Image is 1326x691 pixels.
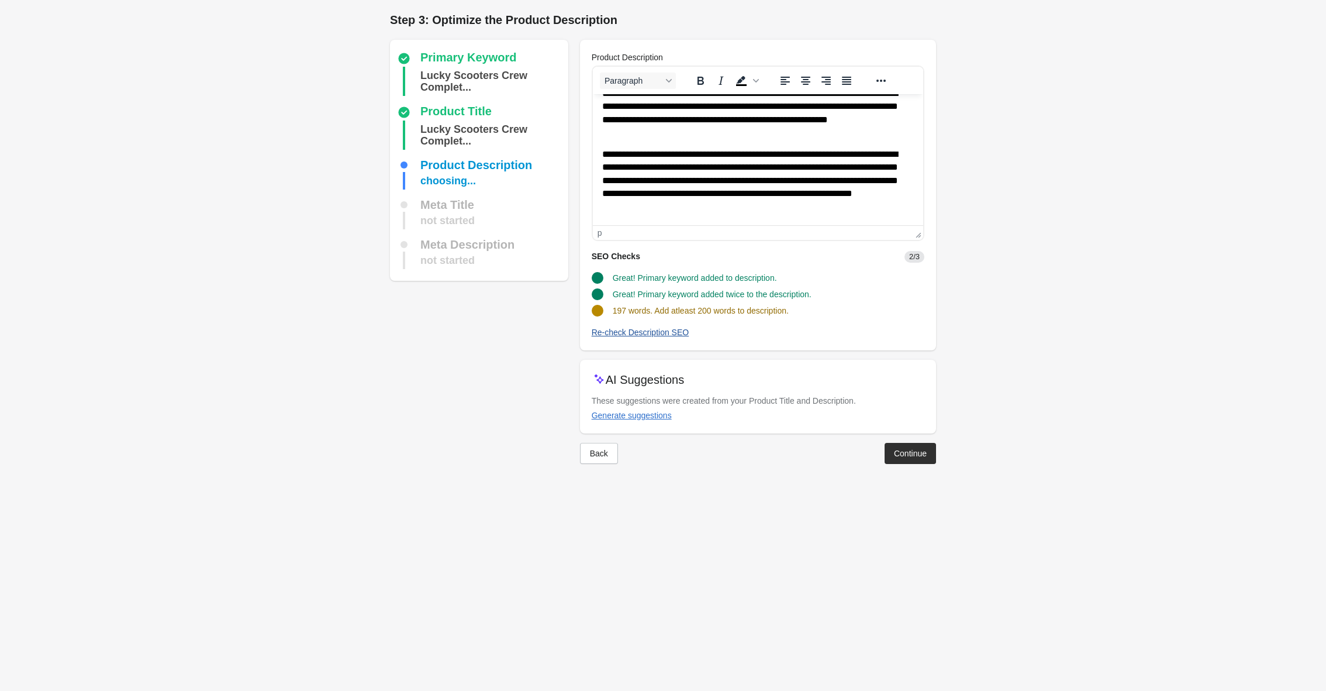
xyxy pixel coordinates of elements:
div: Product Description [420,159,532,171]
span: SEO Checks [592,252,640,261]
button: Generate suggestions [587,405,676,426]
button: Reveal or hide additional toolbar items [871,73,891,89]
button: Align right [816,73,836,89]
div: p [598,228,602,238]
div: Generate suggestions [592,411,672,420]
div: Meta Title [420,199,474,211]
div: Meta Description [420,239,514,250]
div: Lucky Scooters Crew Complete Scooter - Drift [420,121,564,150]
button: Align left [775,73,795,89]
button: Continue [885,443,936,464]
button: Back [580,443,618,464]
div: Continue [894,449,927,458]
div: Background color [731,73,761,89]
p: AI Suggestions [606,372,685,388]
span: 197 words. Add atleast 200 words to description. [613,306,789,315]
button: Italic [711,73,731,89]
div: Re-check Description SEO [592,328,689,337]
button: Bold [690,73,710,89]
div: Primary Keyword [420,51,517,66]
span: Great! Primary keyword added twice to the description. [613,290,812,299]
div: Lucky Scooters Crew Complete Scooter [420,67,564,96]
span: These suggestions were created from your Product Title and Description. [592,396,856,405]
div: Press the Up and Down arrow keys to resize the editor. [911,226,923,240]
button: Re-check Description SEO [587,322,694,343]
button: Justify [837,73,857,89]
iframe: Rich Text Area [593,94,923,225]
div: not started [420,212,475,229]
span: 2/3 [904,251,924,263]
h1: Step 3: Optimize the Product Description [390,12,936,28]
button: Align center [796,73,816,89]
span: Paragraph [605,76,662,85]
div: Back [590,449,608,458]
div: choosing... [420,172,476,190]
span: Great! Primary keyword added to description. [613,273,777,283]
button: Blocks [600,73,676,89]
div: Product Title [420,105,492,119]
div: not started [420,252,475,269]
label: Product Description [592,51,663,63]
